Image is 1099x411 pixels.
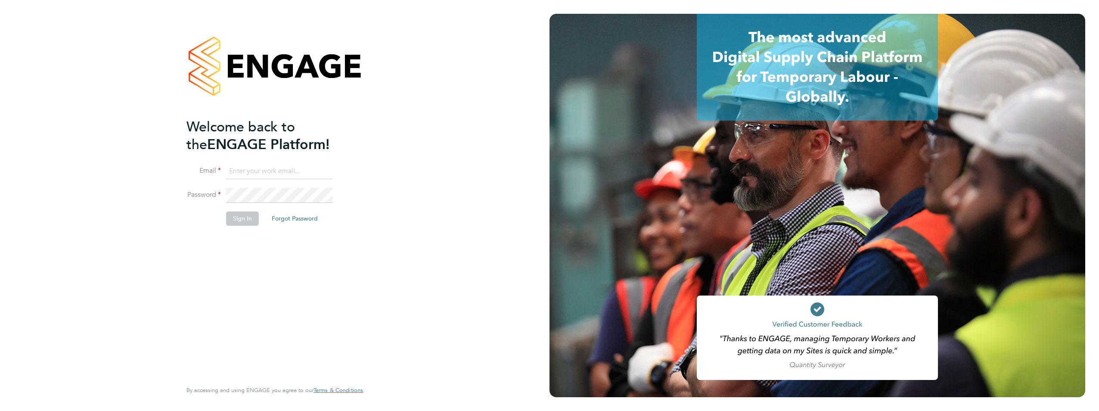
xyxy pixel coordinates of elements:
label: Email [186,166,221,175]
h2: ENGAGE Platform! [186,118,354,153]
input: Enter your work email... [226,164,332,179]
span: Terms & Conditions [314,386,363,394]
button: Forgot Password [265,212,325,225]
span: By accessing and using ENGAGE you agree to our [186,386,363,394]
button: Sign In [226,212,259,225]
label: Password [186,190,221,199]
span: Welcome back to the [186,118,295,153]
a: Terms & Conditions [314,387,363,394]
